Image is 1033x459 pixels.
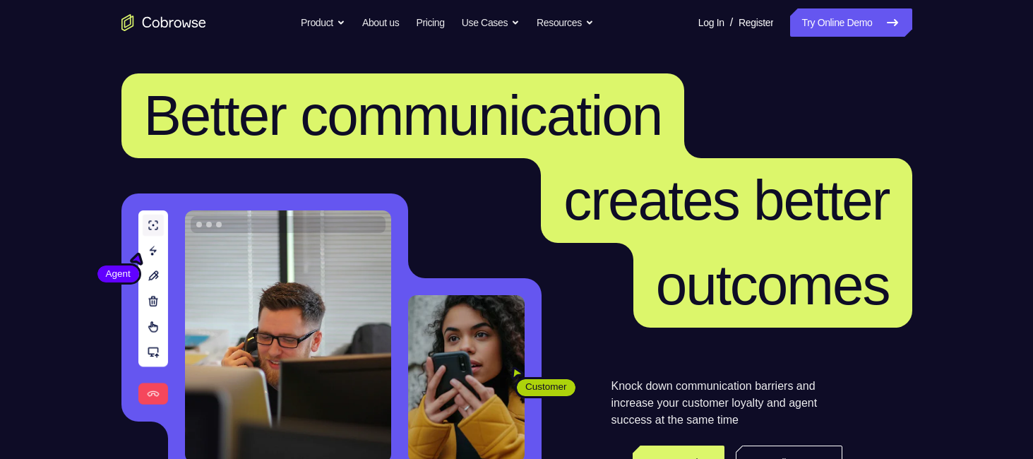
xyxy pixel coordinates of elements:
[144,84,662,147] span: Better communication
[563,169,889,232] span: creates better
[730,14,733,31] span: /
[611,378,842,429] p: Knock down communication barriers and increase your customer loyalty and agent success at the sam...
[301,8,345,37] button: Product
[698,8,724,37] a: Log In
[462,8,520,37] button: Use Cases
[739,8,773,37] a: Register
[362,8,399,37] a: About us
[416,8,444,37] a: Pricing
[537,8,594,37] button: Resources
[790,8,912,37] a: Try Online Demo
[656,254,890,316] span: outcomes
[121,14,206,31] a: Go to the home page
